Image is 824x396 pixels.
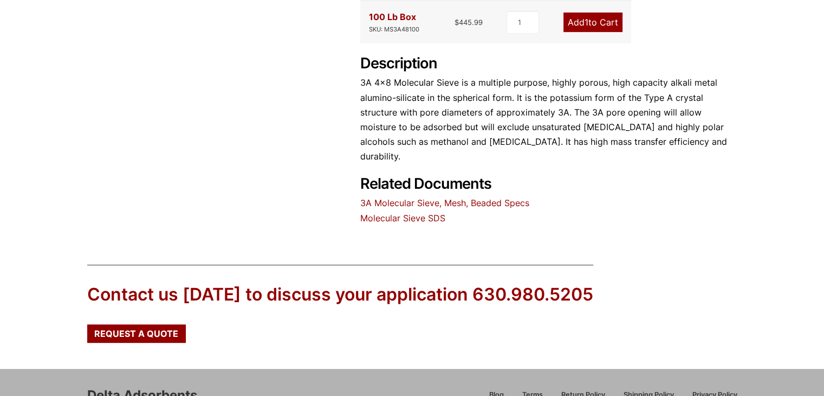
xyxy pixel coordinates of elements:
[369,24,419,35] div: SKU: MS3A48100
[369,10,419,35] div: 100 Lb Box
[87,324,186,343] a: Request a Quote
[360,197,529,208] a: 3A Molecular Sieve, Mesh, Beaded Specs
[360,75,737,164] p: 3A 4×8 Molecular Sieve is a multiple purpose, highly porous, high capacity alkali metal alumino-s...
[94,329,178,338] span: Request a Quote
[455,18,459,27] span: $
[87,283,593,307] div: Contact us [DATE] to discuss your application 630.980.5205
[360,213,445,223] a: Molecular Sieve SDS
[455,18,483,27] bdi: 445.99
[563,12,622,32] a: Add1to Cart
[585,17,588,28] span: 1
[360,55,737,73] h2: Description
